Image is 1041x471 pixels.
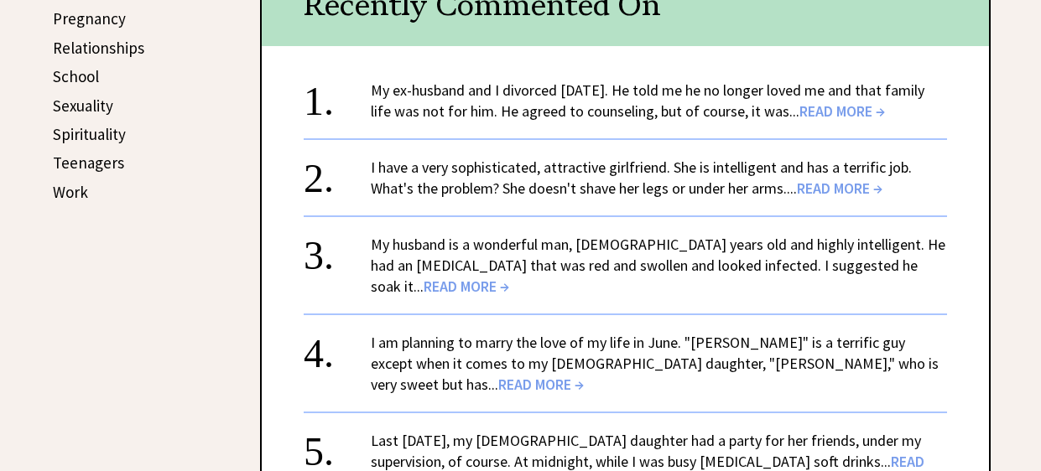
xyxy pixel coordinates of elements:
[304,80,371,111] div: 1.
[53,8,126,28] a: Pregnancy
[304,234,371,265] div: 3.
[498,375,584,394] span: READ MORE →
[371,158,912,198] a: I have a very sophisticated, attractive girlfriend. She is intelligent and has a terrific job. Wh...
[371,80,924,121] a: My ex-husband and I divorced [DATE]. He told me he no longer loved me and that family life was no...
[53,182,88,202] a: Work
[797,179,882,198] span: READ MORE →
[53,38,144,58] a: Relationships
[53,96,113,116] a: Sexuality
[53,153,124,173] a: Teenagers
[304,430,371,461] div: 5.
[799,101,885,121] span: READ MORE →
[53,66,99,86] a: School
[371,333,939,394] a: I am planning to marry the love of my life in June. "[PERSON_NAME]" is a terrific guy except when...
[304,332,371,363] div: 4.
[53,124,126,144] a: Spirituality
[371,235,945,296] a: My husband is a wonderful man, [DEMOGRAPHIC_DATA] years old and highly intelligent. He had an [ME...
[304,157,371,188] div: 2.
[424,277,509,296] span: READ MORE →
